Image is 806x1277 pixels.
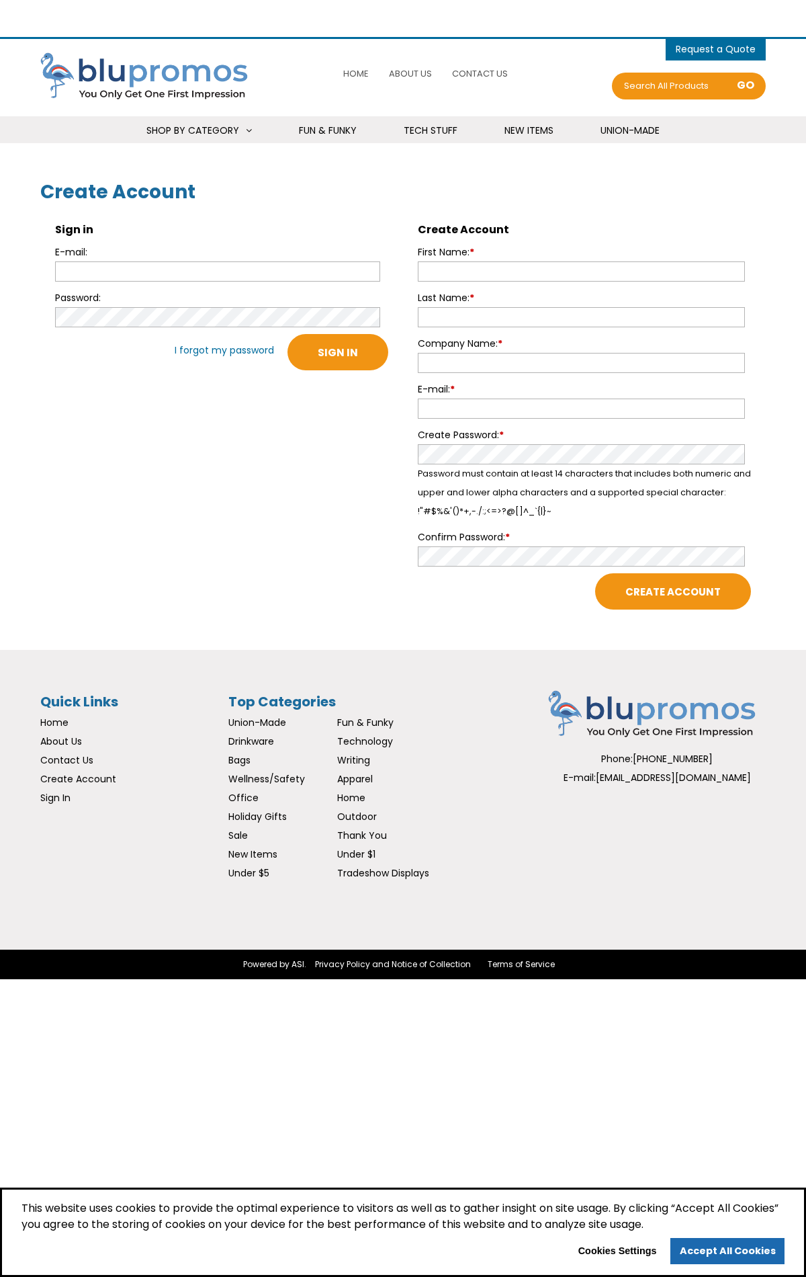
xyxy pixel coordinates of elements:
[596,771,751,784] a: [EMAIL_ADDRESS][DOMAIN_NAME]
[488,958,555,970] a: Terms of Service
[130,116,269,145] a: Shop By Category
[228,735,274,748] a: Drinkware
[40,177,766,207] h2: Create Account
[337,772,373,786] a: Apparel
[55,245,87,259] label: E-mail
[40,772,116,786] a: Create Account
[337,753,370,767] a: Writing
[315,958,471,970] a: Privacy Policy and Notice of Collection
[40,735,82,748] a: About Us
[676,42,756,59] span: items - Cart
[676,39,756,59] button: items - Cart
[418,222,509,237] span: Create Account
[228,866,269,880] a: Under $5
[40,52,258,101] img: Blupromos LLC's Logo
[389,67,432,80] span: About Us
[337,716,394,729] a: Fun & Funky
[418,291,469,304] span: Last Name
[601,752,633,766] span: Phone:
[569,1241,666,1262] button: Cookies Settings
[228,690,446,713] h3: Top Categories
[228,848,277,861] a: New Items
[228,772,305,786] a: Wellness/Safety
[584,116,676,145] a: Union-Made
[564,771,596,784] span: E-mail:
[40,753,93,767] a: Contact Us
[282,116,373,145] a: Fun & Funky
[418,245,469,259] span: First Name
[55,222,93,237] span: Sign in
[40,791,71,805] a: Sign In
[146,124,239,137] span: Shop By Category
[337,791,365,805] a: Home
[387,116,474,145] a: Tech Stuff
[600,124,660,137] span: Union-Made
[418,382,450,396] span: E-mail
[55,288,306,307] label: Password
[337,866,429,880] a: Tradeshow Displays
[340,59,372,88] a: Home
[418,530,505,544] span: Confirm Password
[243,958,306,970] span: Powered by ASI.
[40,690,222,713] h3: Quick Links
[287,334,388,370] a: Sign in
[343,67,369,80] span: Home
[228,791,259,805] a: Office
[175,334,287,360] a: I forgot my password
[504,124,553,137] span: New Items
[452,67,508,80] span: Contact Us
[548,690,766,739] img: Blupromos LLC's Logo
[418,337,498,350] span: Company Name
[488,116,570,145] a: New Items
[449,59,511,88] a: Contact Us
[633,752,713,766] span: [PHONE_NUMBER]
[595,573,751,610] a: Create Account
[228,716,286,729] a: Union-Made
[21,1200,785,1238] span: This website uses cookies to provide the optimal experience to visitors as well as to gather insi...
[386,59,435,88] a: About Us
[228,829,248,842] a: Sale
[418,468,751,517] span: Password must contain at least 14 characters that includes both numeric and upper and lower alpha...
[228,810,287,823] a: Holiday Gifts
[40,716,69,729] a: Home
[337,810,377,823] a: Outdoor
[404,124,457,137] span: Tech Stuff
[299,124,357,137] span: Fun & Funky
[337,735,393,748] a: Technology
[337,848,375,861] a: Under $1
[418,428,499,442] span: Create Password
[670,1238,785,1265] a: allow cookies
[337,829,387,842] a: Thank You
[228,753,251,767] a: Bags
